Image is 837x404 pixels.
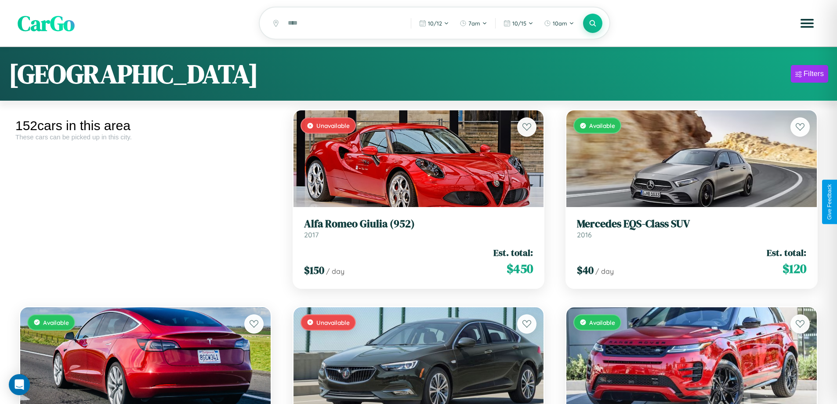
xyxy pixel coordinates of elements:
div: 152 cars in this area [15,118,275,133]
button: Open menu [795,11,819,36]
span: CarGo [18,9,75,38]
span: Unavailable [316,319,350,326]
div: Open Intercom Messenger [9,374,30,395]
span: Est. total: [767,246,806,259]
button: 10am [540,16,579,30]
span: 10am [553,20,567,27]
a: Mercedes EQS-Class SUV2016 [577,218,806,239]
h1: [GEOGRAPHIC_DATA] [9,56,258,92]
span: 2016 [577,230,592,239]
button: 7am [455,16,492,30]
div: Filters [804,69,824,78]
button: 10/15 [499,16,538,30]
span: $ 450 [507,260,533,277]
span: / day [595,267,614,276]
span: 10 / 15 [512,20,526,27]
span: / day [326,267,344,276]
span: $ 150 [304,263,324,277]
button: 10/12 [415,16,453,30]
span: $ 120 [783,260,806,277]
a: Alfa Romeo Giulia (952)2017 [304,218,533,239]
span: 10 / 12 [428,20,442,27]
span: 2017 [304,230,319,239]
span: Available [43,319,69,326]
h3: Alfa Romeo Giulia (952) [304,218,533,230]
button: Filters [791,65,828,83]
span: Est. total: [493,246,533,259]
span: Available [589,122,615,129]
div: These cars can be picked up in this city. [15,133,275,141]
span: Available [589,319,615,326]
span: 7am [468,20,480,27]
span: $ 40 [577,263,594,277]
h3: Mercedes EQS-Class SUV [577,218,806,230]
div: Give Feedback [826,184,833,220]
span: Unavailable [316,122,350,129]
